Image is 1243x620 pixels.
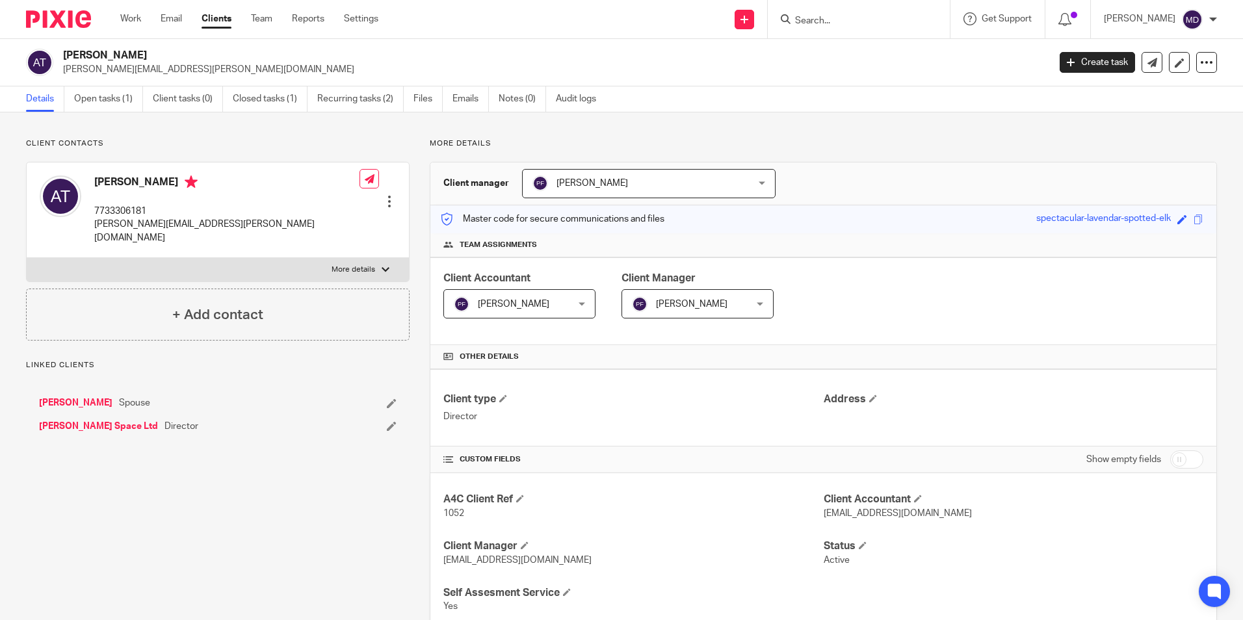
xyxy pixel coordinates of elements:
a: Details [26,86,64,112]
img: svg%3E [532,175,548,191]
span: Other details [460,352,519,362]
a: Work [120,12,141,25]
h4: Client Accountant [824,493,1203,506]
label: Show empty fields [1086,453,1161,466]
a: [PERSON_NAME] [39,396,112,409]
i: Primary [185,175,198,188]
h4: Status [824,539,1203,553]
a: Email [161,12,182,25]
span: [EMAIL_ADDRESS][DOMAIN_NAME] [443,556,592,565]
h4: [PERSON_NAME] [94,175,360,192]
h2: [PERSON_NAME] [63,49,844,62]
a: Create task [1060,52,1135,73]
h4: CUSTOM FIELDS [443,454,823,465]
div: spectacular-lavendar-spotted-elk [1036,212,1171,227]
a: Clients [202,12,231,25]
img: svg%3E [632,296,648,312]
span: Spouse [119,396,150,409]
img: svg%3E [40,175,81,217]
img: svg%3E [454,296,469,312]
p: 7733306181 [94,205,360,218]
p: Director [443,410,823,423]
img: Pixie [26,10,91,28]
input: Search [794,16,911,27]
span: [EMAIL_ADDRESS][DOMAIN_NAME] [824,509,972,518]
p: [PERSON_NAME][EMAIL_ADDRESS][PERSON_NAME][DOMAIN_NAME] [63,63,1040,76]
a: Notes (0) [499,86,546,112]
h4: Client Manager [443,539,823,553]
img: svg%3E [1182,9,1203,30]
a: Closed tasks (1) [233,86,307,112]
a: Audit logs [556,86,606,112]
span: Team assignments [460,240,537,250]
p: [PERSON_NAME][EMAIL_ADDRESS][PERSON_NAME][DOMAIN_NAME] [94,218,360,244]
p: Client contacts [26,138,410,149]
h4: + Add contact [172,305,263,325]
h4: A4C Client Ref [443,493,823,506]
a: Emails [452,86,489,112]
h4: Self Assesment Service [443,586,823,600]
span: Yes [443,602,458,611]
span: [PERSON_NAME] [478,300,549,309]
p: Master code for secure communications and files [440,213,664,226]
span: Get Support [982,14,1032,23]
h4: Client type [443,393,823,406]
a: Settings [344,12,378,25]
p: Linked clients [26,360,410,370]
span: Active [824,556,850,565]
span: Director [164,420,198,433]
img: svg%3E [26,49,53,76]
a: Team [251,12,272,25]
a: Reports [292,12,324,25]
span: Client Manager [621,273,696,283]
p: [PERSON_NAME] [1104,12,1175,25]
a: Client tasks (0) [153,86,223,112]
span: 1052 [443,509,464,518]
span: [PERSON_NAME] [556,179,628,188]
span: [PERSON_NAME] [656,300,727,309]
a: [PERSON_NAME] Space Ltd [39,420,158,433]
a: Files [413,86,443,112]
h3: Client manager [443,177,509,190]
span: Client Accountant [443,273,530,283]
p: More details [332,265,375,275]
h4: Address [824,393,1203,406]
p: More details [430,138,1217,149]
a: Recurring tasks (2) [317,86,404,112]
a: Open tasks (1) [74,86,143,112]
